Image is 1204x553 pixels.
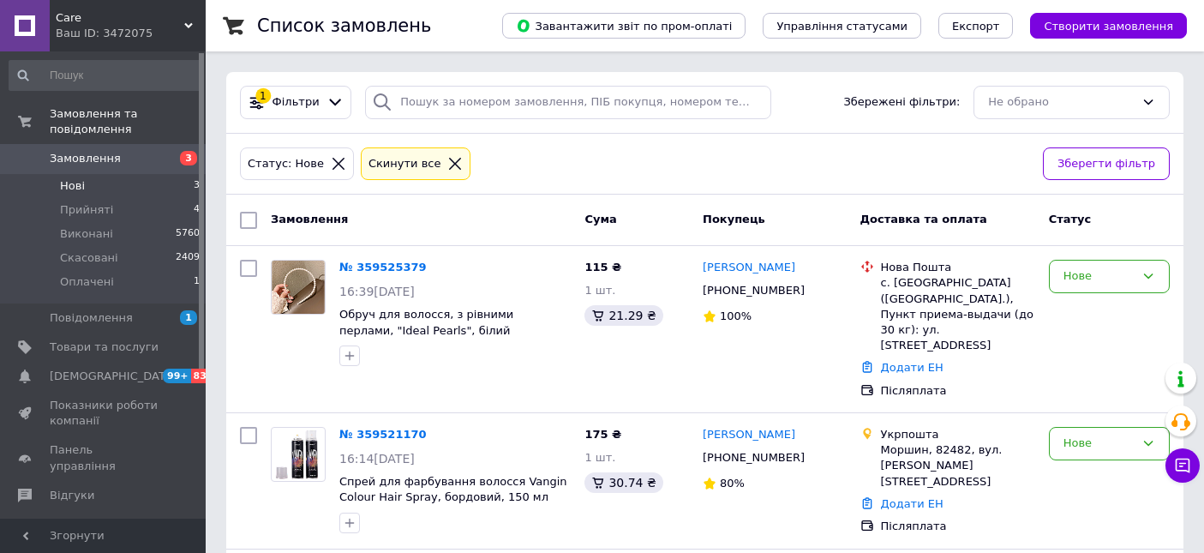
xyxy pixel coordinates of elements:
[271,427,326,482] a: Фото товару
[9,60,201,91] input: Пошук
[881,442,1035,490] div: Моршин, 82482, вул. [PERSON_NAME][STREET_ADDRESS]
[881,361,943,374] a: Додати ЕН
[365,86,770,119] input: Пошук за номером замовлення, ПІБ покупця, номером телефону, Email, номером накладної
[339,475,567,504] a: Спрей для фарбування волосся Vangin Colour Hair Spray, бордовий, 150 мл
[255,88,271,104] div: 1
[56,26,206,41] div: Ваш ID: 3472075
[720,477,745,490] span: 80%
[584,472,662,493] div: 30.74 ₴
[50,106,206,137] span: Замовлення та повідомлення
[584,451,615,464] span: 1 шт.
[50,369,177,384] span: [DEMOGRAPHIC_DATA]
[191,369,211,383] span: 83
[50,517,96,532] span: Покупці
[703,213,765,225] span: Покупець
[1063,435,1135,453] div: Нове
[60,202,113,218] span: Прийняті
[56,10,184,26] span: Care
[339,285,415,298] span: 16:39[DATE]
[699,280,808,302] div: [PHONE_NUMBER]
[881,427,1035,442] div: Укрпошта
[60,226,113,242] span: Виконані
[194,202,200,218] span: 4
[881,260,1035,275] div: Нова Пошта
[272,261,325,314] img: Фото товару
[50,442,159,473] span: Панель управління
[50,398,159,429] span: Показники роботи компанії
[365,155,445,173] div: Cкинути все
[163,369,191,383] span: 99+
[938,13,1014,39] button: Експорт
[50,151,121,166] span: Замовлення
[180,151,197,165] span: 3
[60,274,114,290] span: Оплачені
[881,519,1035,534] div: Післяплата
[584,213,616,225] span: Cума
[881,497,943,510] a: Додати ЕН
[60,250,118,266] span: Скасовані
[50,310,133,326] span: Повідомлення
[272,428,325,481] img: Фото товару
[776,20,907,33] span: Управління статусами
[50,488,94,503] span: Відгуки
[720,310,752,322] span: 100%
[1044,20,1173,33] span: Створити замовлення
[1013,19,1187,32] a: Створити замовлення
[60,178,85,194] span: Нові
[703,427,795,443] a: [PERSON_NAME]
[271,260,326,315] a: Фото товару
[516,18,732,33] span: Завантажити звіт по пром-оплаті
[860,213,987,225] span: Доставка та оплата
[273,94,320,111] span: Фільтри
[584,428,621,441] span: 175 ₴
[1057,155,1155,173] span: Зберегти фільтр
[881,275,1035,353] div: с. [GEOGRAPHIC_DATA] ([GEOGRAPHIC_DATA].), Пункт приема-выдачи (до 30 кг): ул. [STREET_ADDRESS]
[988,93,1135,111] div: Не обрано
[339,308,513,337] a: Обруч для волосся, з рівними перлами, "Ideal Pearls", білий
[952,20,1000,33] span: Експорт
[1030,13,1187,39] button: Створити замовлення
[194,274,200,290] span: 1
[50,340,159,355] span: Товари та послуги
[843,94,960,111] span: Збережені фільтри:
[502,13,746,39] button: Завантажити звіт по пром-оплаті
[584,305,662,326] div: 21.29 ₴
[703,260,795,276] a: [PERSON_NAME]
[763,13,921,39] button: Управління статусами
[1063,267,1135,286] div: Нове
[176,250,200,266] span: 2409
[1165,448,1200,483] button: Чат з покупцем
[1049,213,1092,225] span: Статус
[244,155,327,173] div: Статус: Нове
[699,447,808,469] div: [PHONE_NUMBER]
[584,261,621,273] span: 115 ₴
[584,284,615,297] span: 1 шт.
[339,428,427,441] a: № 359521170
[180,310,197,325] span: 1
[257,15,431,36] h1: Список замовлень
[339,452,415,466] span: 16:14[DATE]
[271,213,348,225] span: Замовлення
[881,383,1035,399] div: Післяплата
[176,226,200,242] span: 5760
[1043,147,1170,181] button: Зберегти фільтр
[194,178,200,194] span: 3
[339,261,427,273] a: № 359525379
